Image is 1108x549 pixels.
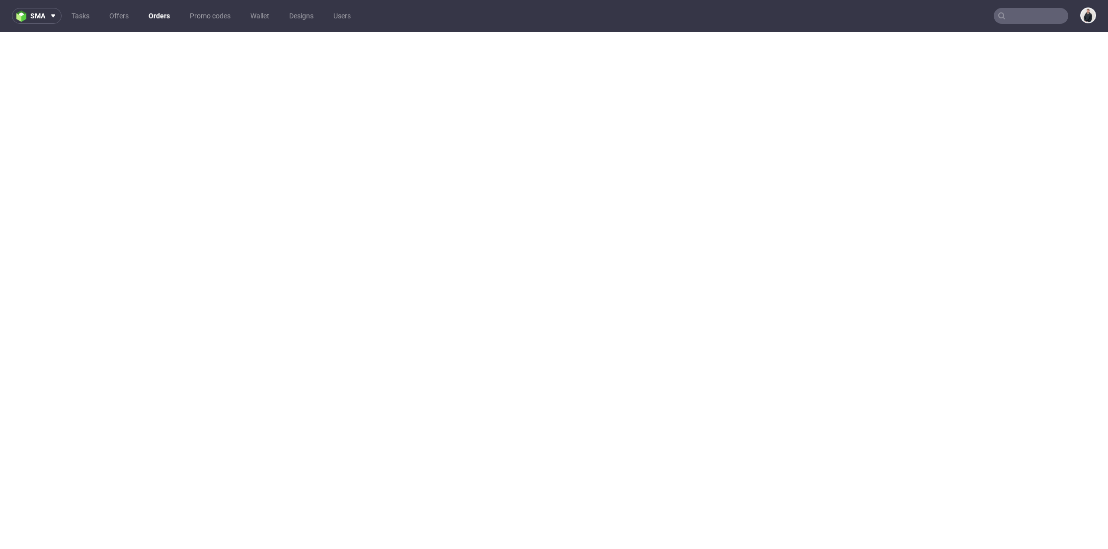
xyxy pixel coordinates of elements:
button: sma [12,8,62,24]
a: Orders [143,8,176,24]
span: sma [30,12,45,19]
a: Promo codes [184,8,237,24]
a: Wallet [244,8,275,24]
img: Adrian Margula [1081,8,1095,22]
a: Designs [283,8,319,24]
img: logo [16,10,30,22]
a: Users [327,8,357,24]
a: Offers [103,8,135,24]
a: Tasks [66,8,95,24]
